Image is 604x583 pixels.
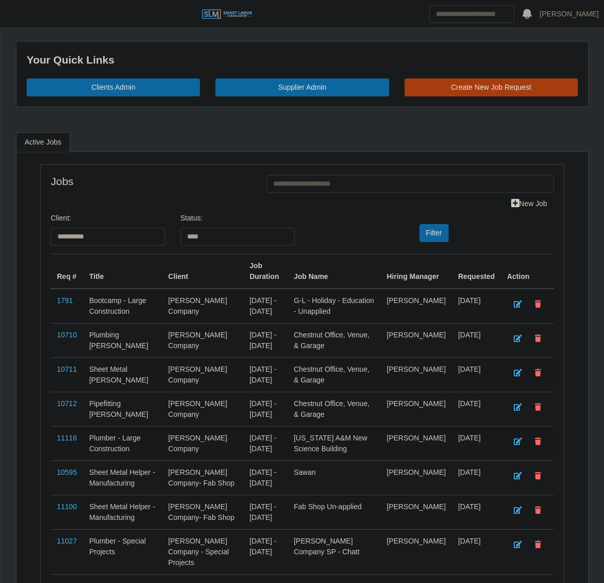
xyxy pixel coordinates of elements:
td: Chestnut Office, Venue, & Garage [288,392,380,426]
td: [DATE] [452,392,501,426]
td: [PERSON_NAME] Company SP - Chatt [288,529,380,574]
td: [PERSON_NAME] Company - Special Projects [162,529,244,574]
th: Requested [452,254,501,289]
td: [DATE] - [DATE] [244,289,288,324]
td: [DATE] [452,529,501,574]
input: Search [429,5,514,23]
th: Client [162,254,244,289]
td: [DATE] - [DATE] [244,357,288,392]
th: Job Name [288,254,380,289]
td: [DATE] - [DATE] [244,392,288,426]
th: Hiring Manager [380,254,452,289]
img: SLM Logo [202,9,253,20]
td: [DATE] [452,495,501,529]
a: Create New Job Request [405,78,578,96]
td: Bootcamp - Large Construction [83,289,162,324]
td: [PERSON_NAME] [380,529,452,574]
td: [DATE] [452,460,501,495]
td: [DATE] - [DATE] [244,529,288,574]
th: Title [83,254,162,289]
td: [PERSON_NAME] [380,323,452,357]
td: Chestnut Office, Venue, & Garage [288,323,380,357]
th: Req # [51,254,83,289]
td: [PERSON_NAME] Company [162,289,244,324]
a: 1791 [57,296,73,305]
td: Sheet Metal [PERSON_NAME] [83,357,162,392]
td: [DATE] [452,426,501,460]
a: 10712 [57,399,77,408]
td: [PERSON_NAME] Company [162,392,244,426]
td: [PERSON_NAME] [380,392,452,426]
td: Pipefitting [PERSON_NAME] [83,392,162,426]
td: [PERSON_NAME] [380,460,452,495]
td: [DATE] - [DATE] [244,426,288,460]
td: Plumber - Large Construction [83,426,162,460]
td: [PERSON_NAME] [380,426,452,460]
td: [PERSON_NAME] Company [162,426,244,460]
td: [US_STATE] A&M New Science Building [288,426,380,460]
td: [PERSON_NAME] [380,357,452,392]
td: Sawan [288,460,380,495]
h4: Jobs [51,175,251,188]
td: Fab Shop Un-applied [288,495,380,529]
td: [DATE] [452,357,501,392]
th: Job Duration [244,254,288,289]
a: Clients Admin [27,78,200,96]
td: [PERSON_NAME] [380,495,452,529]
td: [DATE] - [DATE] [244,323,288,357]
td: G-L - Holiday - Education - Unapplied [288,289,380,324]
td: [PERSON_NAME] [380,289,452,324]
td: Sheet Metal Helper - Manufacturing [83,460,162,495]
td: [DATE] [452,323,501,357]
label: Client: [51,213,71,224]
td: Plumbing [PERSON_NAME] [83,323,162,357]
td: [DATE] - [DATE] [244,495,288,529]
a: [PERSON_NAME] [540,9,599,19]
td: [PERSON_NAME] Company [162,323,244,357]
a: 11027 [57,537,77,545]
a: 10710 [57,331,77,339]
td: Chestnut Office, Venue, & Garage [288,357,380,392]
td: [PERSON_NAME] Company- Fab Shop [162,495,244,529]
th: Action [501,254,554,289]
a: Active Jobs [16,132,70,152]
label: Status: [180,213,203,224]
td: Sheet Metal Helper - Manufacturing [83,495,162,529]
td: [PERSON_NAME] Company [162,357,244,392]
a: 11100 [57,502,77,511]
a: 10711 [57,365,77,373]
div: Your Quick Links [27,52,578,68]
a: 11116 [57,434,77,442]
a: Supplier Admin [215,78,389,96]
td: [PERSON_NAME] Company- Fab Shop [162,460,244,495]
td: [DATE] [452,289,501,324]
a: 10595 [57,468,77,476]
td: [DATE] - [DATE] [244,460,288,495]
button: Filter [419,224,449,242]
td: Plumber - Special Projects [83,529,162,574]
a: New Job [505,195,554,213]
